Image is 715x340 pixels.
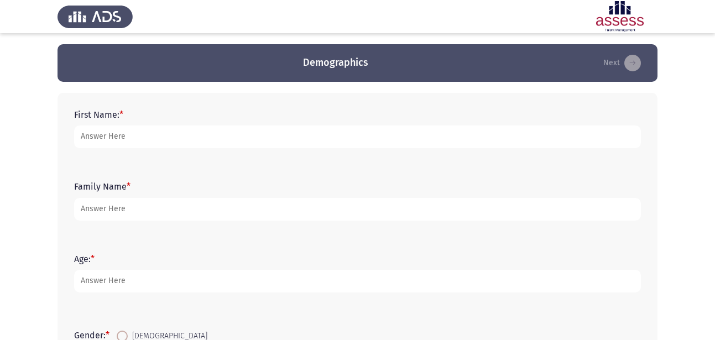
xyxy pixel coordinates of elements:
input: add answer text [74,125,641,148]
button: load next page [600,54,644,72]
input: add answer text [74,270,641,292]
h3: Demographics [303,56,368,70]
img: Assess Talent Management logo [58,1,133,32]
input: add answer text [74,198,641,221]
img: Assessment logo of ASSESS English Language Assessment (3 Module) (Ba - IB) [582,1,657,32]
label: First Name: [74,109,123,120]
label: Age: [74,254,95,264]
label: Family Name [74,181,131,192]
